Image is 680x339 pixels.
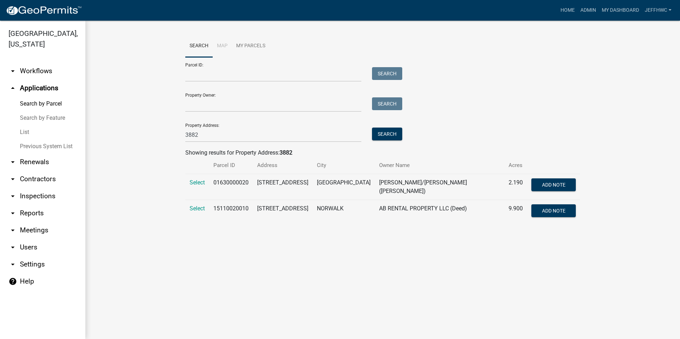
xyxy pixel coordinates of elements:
[9,243,17,252] i: arrow_drop_down
[504,200,527,224] td: 9.900
[232,35,270,58] a: My Parcels
[209,157,253,174] th: Parcel ID
[253,157,313,174] th: Address
[531,204,576,217] button: Add Note
[542,208,565,214] span: Add Note
[578,4,599,17] a: Admin
[531,178,576,191] button: Add Note
[9,226,17,235] i: arrow_drop_down
[542,182,565,188] span: Add Note
[504,174,527,200] td: 2.190
[375,174,504,200] td: [PERSON_NAME]/[PERSON_NAME] ([PERSON_NAME])
[9,277,17,286] i: help
[372,67,402,80] button: Search
[375,200,504,224] td: AB RENTAL PROPERTY LLC (Deed)
[9,158,17,166] i: arrow_drop_down
[372,128,402,140] button: Search
[253,200,313,224] td: [STREET_ADDRESS]
[9,67,17,75] i: arrow_drop_down
[280,149,292,156] strong: 3882
[9,175,17,183] i: arrow_drop_down
[599,4,642,17] a: My Dashboard
[253,174,313,200] td: [STREET_ADDRESS]
[558,4,578,17] a: Home
[9,192,17,200] i: arrow_drop_down
[9,260,17,269] i: arrow_drop_down
[375,157,504,174] th: Owner Name
[9,209,17,217] i: arrow_drop_down
[9,84,17,92] i: arrow_drop_up
[313,200,375,224] td: NORWALK
[190,205,205,212] a: Select
[313,157,375,174] th: City
[372,97,402,110] button: Search
[504,157,527,174] th: Acres
[185,35,213,58] a: Search
[209,200,253,224] td: 15110020010
[190,179,205,186] a: Select
[185,149,580,157] div: Showing results for Property Address:
[209,174,253,200] td: 01630000020
[313,174,375,200] td: [GEOGRAPHIC_DATA]
[642,4,674,17] a: JeffHWC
